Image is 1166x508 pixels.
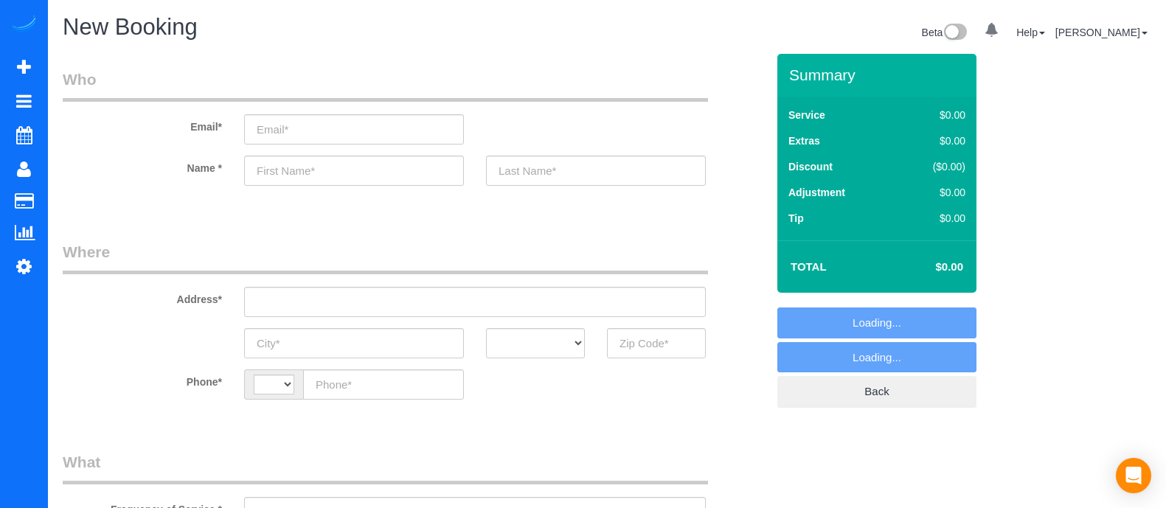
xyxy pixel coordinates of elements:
label: Adjustment [788,185,845,200]
h3: Summary [789,66,969,83]
h4: $0.00 [892,261,963,274]
label: Discount [788,159,833,174]
input: City* [244,328,464,358]
div: $0.00 [902,211,965,226]
legend: What [63,451,708,484]
input: Last Name* [486,156,706,186]
input: Zip Code* [607,328,706,358]
div: $0.00 [902,185,965,200]
img: Automaid Logo [9,15,38,35]
label: Name * [52,156,233,175]
span: New Booking [63,14,198,40]
strong: Total [791,260,827,273]
a: Beta [922,27,968,38]
input: Phone* [303,369,464,400]
input: First Name* [244,156,464,186]
label: Address* [52,287,233,307]
label: Phone* [52,369,233,389]
label: Extras [788,133,820,148]
label: Email* [52,114,233,134]
label: Tip [788,211,804,226]
div: ($0.00) [902,159,965,174]
a: Back [777,376,976,407]
a: [PERSON_NAME] [1055,27,1148,38]
img: New interface [943,24,967,43]
legend: Who [63,69,708,102]
div: Open Intercom Messenger [1116,458,1151,493]
div: $0.00 [902,108,965,122]
div: $0.00 [902,133,965,148]
legend: Where [63,241,708,274]
a: Help [1016,27,1045,38]
input: Email* [244,114,464,145]
label: Service [788,108,825,122]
